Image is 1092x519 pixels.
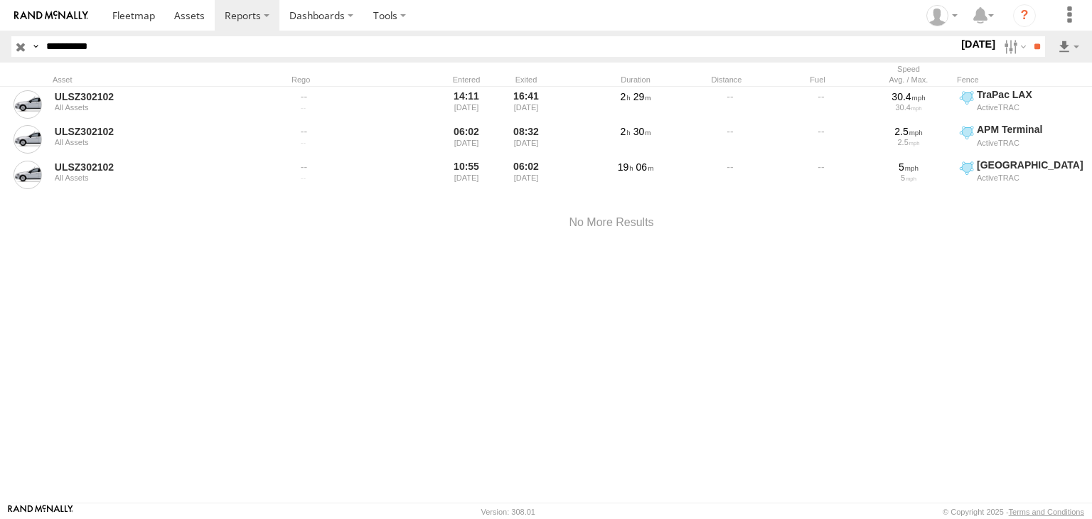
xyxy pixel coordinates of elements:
div: 06:02 [DATE] [439,123,493,156]
div: Exited [499,75,553,85]
span: 06 [636,161,654,173]
label: Export results as... [1056,36,1081,57]
div: 06:02 [DATE] [499,159,553,191]
label: [DATE] [958,36,998,52]
div: 08:32 [DATE] [499,123,553,156]
a: ULSZ302102 [55,90,250,103]
div: Rego [291,75,434,85]
div: Asset [53,75,252,85]
div: 10:55 [DATE] [439,159,493,191]
a: Visit our Website [8,505,73,519]
div: 5 [868,173,949,182]
label: Search Query [30,36,41,57]
div: Distance [684,75,769,85]
span: 2 [621,126,631,137]
div: All Assets [55,103,250,112]
a: ULSZ302102 [55,125,250,138]
div: 30.4 [868,90,949,103]
div: 5 [868,161,949,173]
div: © Copyright 2025 - [943,508,1084,516]
span: 29 [633,91,651,102]
div: Zulema McIntosch [921,5,963,26]
img: rand-logo.svg [14,11,88,21]
i: ? [1013,4,1036,27]
div: 2.5 [868,125,949,138]
div: 2.5 [868,138,949,146]
div: 16:41 [DATE] [499,88,553,121]
div: Duration [593,75,678,85]
a: Terms and Conditions [1009,508,1084,516]
div: Fuel [775,75,860,85]
a: ULSZ302102 [55,161,250,173]
div: 30.4 [868,103,949,112]
span: 19 [618,161,633,173]
label: Search Filter Options [998,36,1029,57]
div: Entered [439,75,493,85]
div: Version: 308.01 [481,508,535,516]
span: 30 [633,126,651,137]
div: 14:11 [DATE] [439,88,493,121]
span: 2 [621,91,631,102]
div: All Assets [55,173,250,182]
div: All Assets [55,138,250,146]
